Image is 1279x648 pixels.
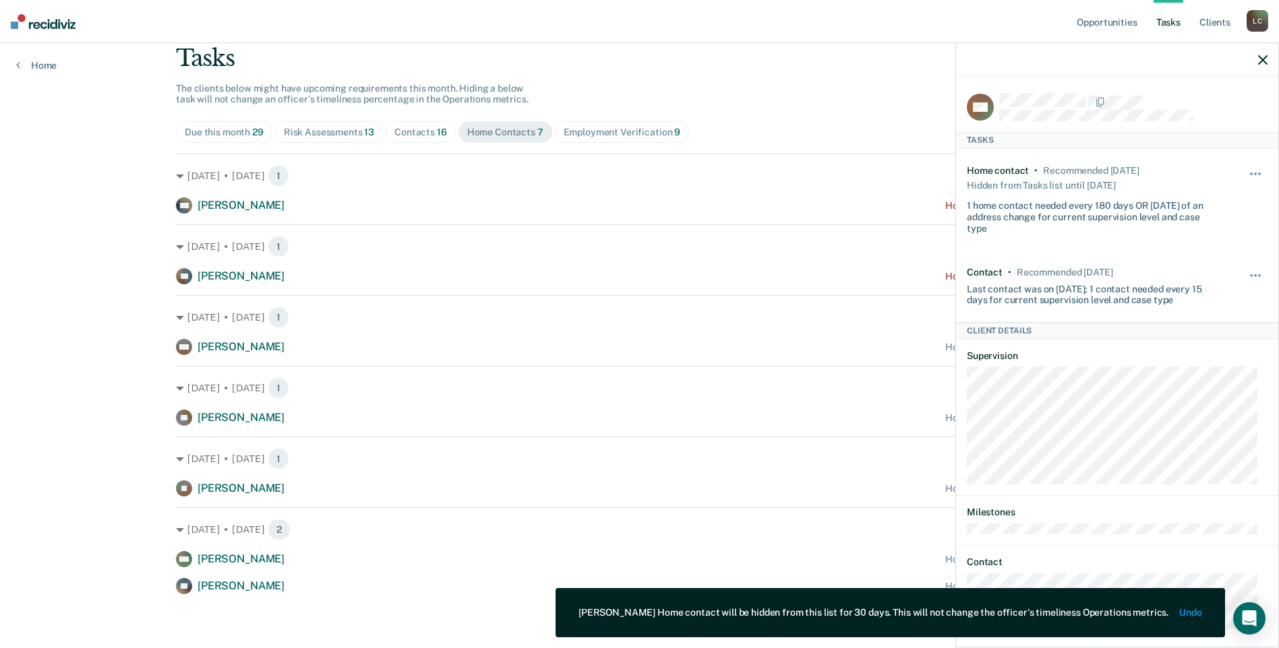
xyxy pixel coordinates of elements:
[176,377,1103,399] div: [DATE] • [DATE]
[956,132,1278,148] div: Tasks
[198,411,285,424] span: [PERSON_NAME]
[1247,10,1268,32] div: L C
[1180,607,1202,618] button: Undo
[945,483,1103,494] div: Home contact recommended [DATE]
[176,448,1103,469] div: [DATE] • [DATE]
[252,127,264,137] span: 29
[284,127,374,138] div: Risk Assessments
[945,554,1103,565] div: Home contact recommended [DATE]
[967,195,1218,234] div: 1 home contact needed every 180 days OR [DATE] of an address change for current supervision level...
[185,127,264,138] div: Due this month
[945,581,1103,592] div: Home contact recommended [DATE]
[945,412,1103,424] div: Home contact recommended [DATE]
[268,236,289,257] span: 1
[578,607,1168,618] div: [PERSON_NAME] Home contact will be hidden from this list for 30 days. This will not change the of...
[394,127,447,138] div: Contacts
[945,271,1103,282] div: Home contact recommended [DATE]
[967,267,1003,278] div: Contact
[176,306,1103,328] div: [DATE] • [DATE]
[437,127,447,137] span: 16
[967,350,1268,362] dt: Supervision
[268,165,289,187] span: 1
[198,579,285,592] span: [PERSON_NAME]
[364,127,374,137] span: 13
[1034,165,1038,176] div: •
[16,59,57,71] a: Home
[537,127,543,137] span: 7
[176,165,1103,187] div: [DATE] • [DATE]
[945,342,1103,353] div: Home contact recommended [DATE]
[268,519,291,540] span: 2
[674,127,680,137] span: 9
[176,519,1103,540] div: [DATE] • [DATE]
[1043,165,1139,176] div: Recommended 14 days ago
[176,236,1103,257] div: [DATE] • [DATE]
[1233,602,1266,635] div: Open Intercom Messenger
[967,278,1218,306] div: Last contact was on [DATE]; 1 contact needed every 15 days for current supervision level and case...
[198,482,285,494] span: [PERSON_NAME]
[198,340,285,353] span: [PERSON_NAME]
[198,199,285,212] span: [PERSON_NAME]
[176,83,529,105] span: The clients below might have upcoming requirements this month. Hiding a below task will not chang...
[268,377,289,399] span: 1
[198,269,285,282] span: [PERSON_NAME]
[956,323,1278,339] div: Client Details
[564,127,681,138] div: Employment Verification
[198,552,285,565] span: [PERSON_NAME]
[967,507,1268,518] dt: Milestones
[967,556,1268,568] dt: Contact
[1008,267,1011,278] div: •
[467,127,543,138] div: Home Contacts
[1017,267,1112,278] div: Recommended in 13 days
[176,44,1103,72] div: Tasks
[268,448,289,469] span: 1
[967,176,1116,195] div: Hidden from Tasks list until [DATE]
[967,165,1029,176] div: Home contact
[11,14,76,29] img: Recidiviz
[268,306,289,328] span: 1
[945,200,1103,212] div: Home contact recommended [DATE]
